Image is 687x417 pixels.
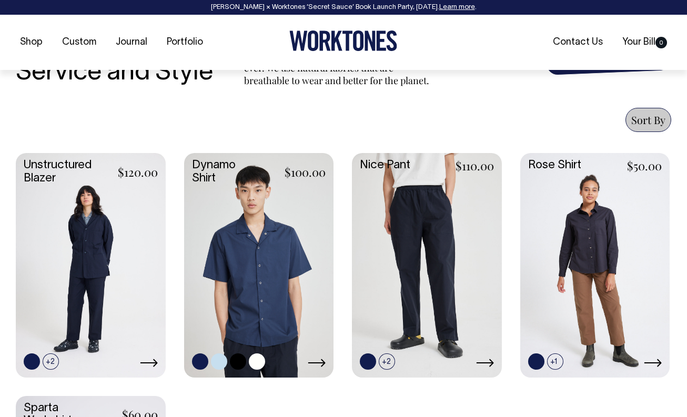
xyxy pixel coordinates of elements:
[43,353,59,370] span: +2
[618,34,671,51] a: Your Bill0
[655,37,667,48] span: 0
[547,353,563,370] span: +1
[631,113,665,127] span: Sort By
[549,34,607,51] a: Contact Us
[439,4,475,11] a: Learn more
[112,34,151,51] a: Journal
[11,4,676,11] div: [PERSON_NAME] × Worktones ‘Secret Sauce’ Book Launch Party, [DATE]. .
[163,34,207,51] a: Portfolio
[58,34,100,51] a: Custom
[16,34,47,51] a: Shop
[379,353,395,370] span: +2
